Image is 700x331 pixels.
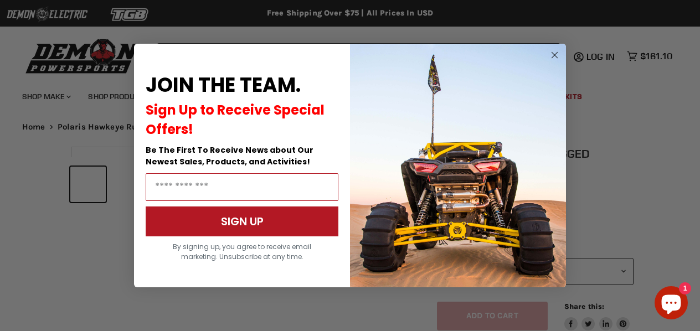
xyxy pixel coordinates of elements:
[146,144,313,167] span: Be The First To Receive News about Our Newest Sales, Products, and Activities!
[146,173,338,201] input: Email Address
[651,286,691,322] inbox-online-store-chat: Shopify online store chat
[173,242,311,261] span: By signing up, you agree to receive email marketing. Unsubscribe at any time.
[146,101,325,138] span: Sign Up to Receive Special Offers!
[146,71,301,99] span: JOIN THE TEAM.
[146,206,338,236] button: SIGN UP
[548,48,562,62] button: Close dialog
[350,44,566,287] img: a9095488-b6e7-41ba-879d-588abfab540b.jpeg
